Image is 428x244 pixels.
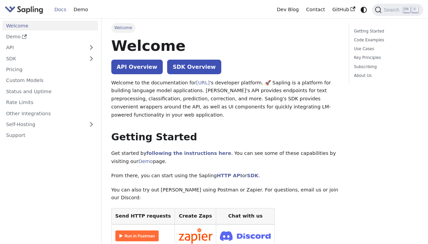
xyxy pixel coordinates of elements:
[329,4,359,15] a: GitHub
[2,32,98,42] a: Demo
[5,5,43,15] img: Sapling.ai
[372,4,423,16] button: Search (Ctrl+K)
[2,120,98,129] a: Self-Hosting
[2,86,98,96] a: Status and Uptime
[111,23,339,33] nav: Breadcrumbs
[2,130,98,140] a: Support
[354,73,416,79] a: About Us
[359,5,369,15] button: Switch between dark and light mode (currently system mode)
[2,108,98,118] a: Other Integrations
[196,80,210,85] a: [URL]
[247,173,258,178] a: SDK
[85,43,98,53] button: Expand sidebar category 'API'
[167,60,221,74] a: SDK Overview
[354,37,416,43] a: Code Examples
[2,76,98,85] a: Custom Models
[5,5,46,15] a: Sapling.ai
[111,149,339,166] p: Get started by . You can see some of these capabilities by visiting our page.
[175,208,216,224] th: Create Zaps
[354,46,416,52] a: Use Cases
[51,4,70,15] a: Docs
[111,131,339,143] h2: Getting Started
[2,98,98,107] a: Rate Limits
[115,230,159,241] img: Run in Postman
[2,43,85,53] a: API
[382,7,403,13] span: Search
[216,208,275,224] th: Chat with us
[111,37,339,55] h1: Welcome
[111,172,339,180] p: From there, you can start using the Sapling or .
[2,54,85,63] a: SDK
[354,64,416,70] a: Subscribing
[354,28,416,35] a: Getting Started
[2,65,98,75] a: Pricing
[2,21,98,30] a: Welcome
[111,208,175,224] th: Send HTTP requests
[111,23,135,33] span: Welcome
[179,228,212,244] img: Connect in Zapier
[354,55,416,61] a: Key Principles
[147,150,231,156] a: following the instructions here
[302,4,329,15] a: Contact
[273,4,302,15] a: Dev Blog
[111,60,163,74] a: API Overview
[111,79,339,119] p: Welcome to the documentation for 's developer platform. 🚀 Sapling is a platform for building lang...
[70,4,92,15] a: Demo
[411,6,418,13] kbd: K
[217,173,242,178] a: HTTP API
[85,54,98,63] button: Expand sidebar category 'SDK'
[138,159,153,164] a: Demo
[111,186,339,202] p: You can also try out [PERSON_NAME] using Postman or Zapier. For questions, email us or join our D...
[220,229,271,243] img: Join Discord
